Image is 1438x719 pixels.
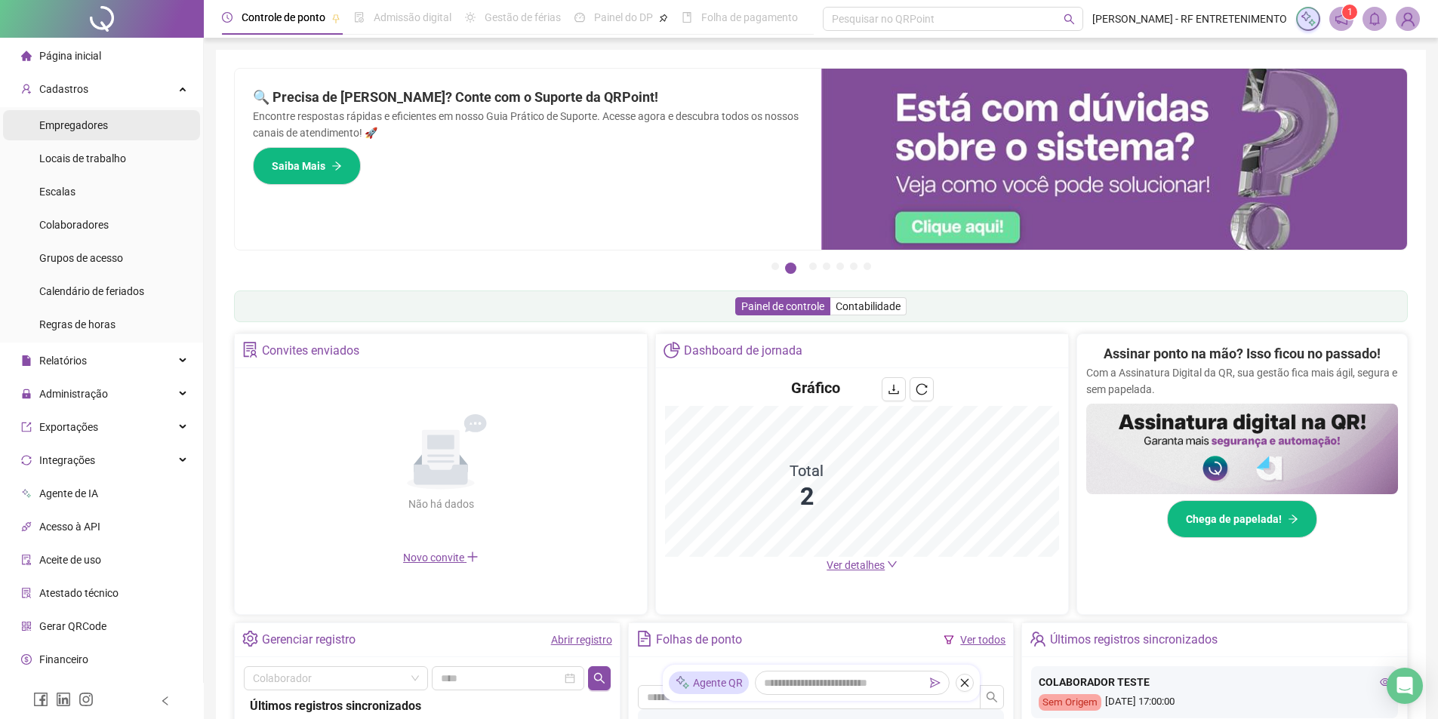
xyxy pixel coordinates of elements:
div: Convites enviados [262,338,359,364]
img: banner%2F0cf4e1f0-cb71-40ef-aa93-44bd3d4ee559.png [821,69,1408,250]
span: Folha de pagamento [701,11,798,23]
img: 95154 [1396,8,1419,30]
span: Admissão digital [374,11,451,23]
span: audit [21,555,32,565]
span: Empregadores [39,119,108,131]
span: lock [21,389,32,399]
span: Página inicial [39,50,101,62]
button: 7 [864,263,871,270]
span: Painel do DP [594,11,653,23]
span: down [887,559,898,570]
span: file-text [636,631,652,647]
div: Folhas de ponto [656,627,742,653]
span: Gerar QRCode [39,620,106,632]
span: Agente de IA [39,487,98,499]
div: Não há dados [371,496,510,512]
span: linkedin [56,692,71,707]
span: Relatórios [39,355,87,367]
span: close [959,678,970,688]
span: search [986,691,998,703]
span: Financeiro [39,653,88,665]
span: Atestado técnico [39,587,119,599]
h4: Gráfico [791,377,840,398]
span: [PERSON_NAME] - RF ENTRETENIMENTO [1092,11,1287,27]
span: solution [21,588,32,598]
button: 2 [785,263,796,274]
span: dollar [21,654,32,665]
span: Saiba Mais [272,158,325,174]
span: user-add [21,84,32,94]
span: search [1064,14,1075,25]
span: Integrações [39,454,95,466]
img: sparkle-icon.fc2bf0ac1784a2077858766a79e2daf3.svg [1300,11,1316,27]
h2: Assinar ponto na mão? Isso ficou no passado! [1104,343,1381,364]
span: reload [916,383,928,395]
span: Administração [39,388,108,400]
span: Controle de ponto [242,11,325,23]
img: sparkle-icon.fc2bf0ac1784a2077858766a79e2daf3.svg [675,675,690,691]
span: Escalas [39,186,75,198]
h2: 🔍 Precisa de [PERSON_NAME]? Conte com o Suporte da QRPoint! [253,87,803,108]
span: facebook [33,692,48,707]
span: dashboard [574,12,585,23]
span: home [21,51,32,61]
button: 4 [823,263,830,270]
span: Cadastros [39,83,88,95]
span: Exportações [39,421,98,433]
span: book [682,12,692,23]
span: sync [21,455,32,466]
span: Contabilidade [836,300,901,312]
span: Colaboradores [39,219,109,231]
button: 3 [809,263,817,270]
span: arrow-right [1288,514,1298,524]
span: left [160,696,171,706]
span: qrcode [21,621,32,631]
span: filter [944,635,954,645]
span: Calendário de feriados [39,285,144,297]
a: Abrir registro [551,634,612,646]
p: Com a Assinatura Digital da QR, sua gestão fica mais ágil, segura e sem papelada. [1086,364,1398,398]
button: 1 [771,263,779,270]
span: Ver detalhes [827,559,885,571]
span: solution [242,342,258,358]
span: clock-circle [222,12,232,23]
span: download [888,383,900,395]
span: file-done [354,12,365,23]
span: Novo convite [403,552,479,564]
span: sun [465,12,476,23]
span: Aceite de uso [39,554,101,566]
a: Ver detalhes down [827,559,898,571]
span: Acesso à API [39,521,100,533]
span: Painel de controle [741,300,824,312]
div: Últimos registros sincronizados [1050,627,1218,653]
div: Open Intercom Messenger [1387,668,1423,704]
span: arrow-right [331,161,342,171]
span: file [21,355,32,366]
span: pushpin [659,14,668,23]
div: Agente QR [669,671,749,694]
span: api [21,521,32,532]
span: setting [242,631,258,647]
span: Locais de trabalho [39,152,126,164]
div: Últimos registros sincronizados [250,696,605,715]
span: eye [1380,677,1390,687]
img: banner%2F02c71560-61a6-44d4-94b9-c8ab97240462.png [1086,404,1398,494]
span: bell [1368,12,1381,26]
span: team [1030,631,1045,647]
button: Saiba Mais [253,147,361,185]
span: pie-chart [664,342,679,358]
div: [DATE] 17:00:00 [1039,694,1390,711]
span: Chega de papelada! [1186,511,1282,527]
span: export [21,422,32,432]
div: Dashboard de jornada [684,338,802,364]
span: send [930,678,941,688]
span: notification [1335,12,1348,26]
span: pushpin [331,14,340,23]
a: Ver todos [960,634,1005,646]
span: Regras de horas [39,318,115,330]
div: Sem Origem [1039,694,1101,711]
span: 1 [1347,7,1353,17]
span: instagram [79,692,94,707]
span: Gestão de férias [485,11,561,23]
div: COLABORADOR TESTE [1039,674,1390,690]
